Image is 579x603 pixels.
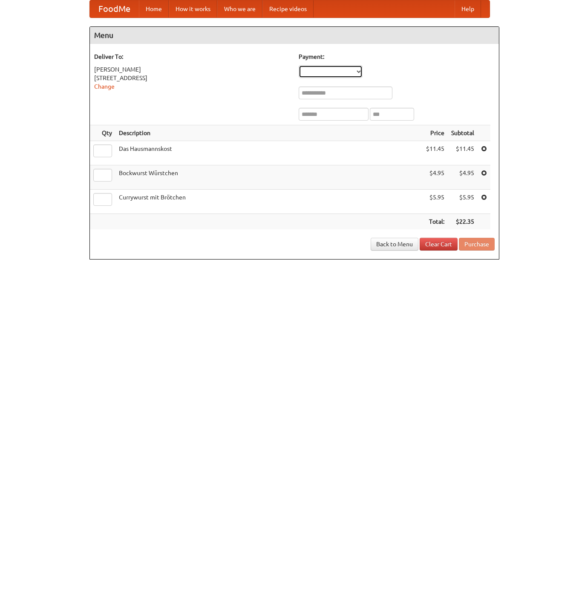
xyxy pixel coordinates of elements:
[90,27,499,44] h4: Menu
[420,238,458,251] a: Clear Cart
[423,141,448,165] td: $11.45
[94,74,290,82] div: [STREET_ADDRESS]
[423,125,448,141] th: Price
[423,214,448,230] th: Total:
[115,125,423,141] th: Description
[94,83,115,90] a: Change
[448,214,478,230] th: $22.35
[115,141,423,165] td: Das Hausmannskost
[90,125,115,141] th: Qty
[423,190,448,214] td: $5.95
[455,0,481,17] a: Help
[299,52,495,61] h5: Payment:
[448,165,478,190] td: $4.95
[448,190,478,214] td: $5.95
[423,165,448,190] td: $4.95
[90,0,139,17] a: FoodMe
[94,65,290,74] div: [PERSON_NAME]
[459,238,495,251] button: Purchase
[115,165,423,190] td: Bockwurst Würstchen
[262,0,314,17] a: Recipe videos
[139,0,169,17] a: Home
[169,0,217,17] a: How it works
[217,0,262,17] a: Who we are
[371,238,418,251] a: Back to Menu
[448,141,478,165] td: $11.45
[94,52,290,61] h5: Deliver To:
[448,125,478,141] th: Subtotal
[115,190,423,214] td: Currywurst mit Brötchen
